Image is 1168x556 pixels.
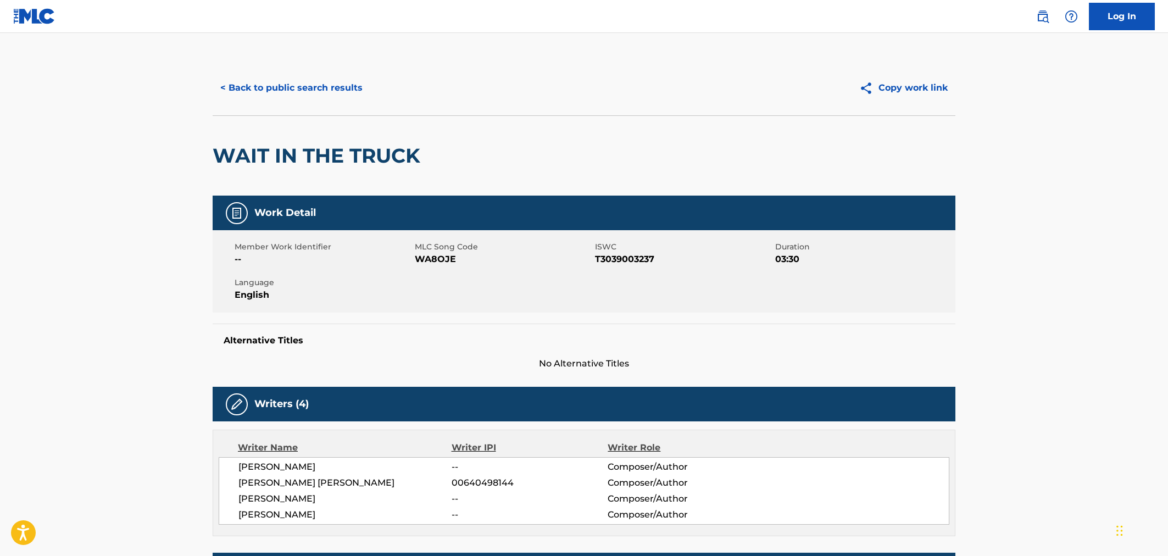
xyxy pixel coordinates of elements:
a: Log In [1089,3,1155,30]
div: Writer Role [608,441,750,454]
span: -- [452,508,608,521]
span: Composer/Author [608,492,750,505]
img: Writers [230,398,243,411]
span: 00640498144 [452,476,608,490]
img: help [1065,10,1078,23]
h5: Alternative Titles [224,335,944,346]
span: 03:30 [775,253,953,266]
span: Duration [775,241,953,253]
span: Language [235,277,412,288]
span: ISWC [595,241,772,253]
div: Drag [1116,514,1123,547]
h5: Writers (4) [254,398,309,410]
div: Help [1060,5,1082,27]
img: Work Detail [230,207,243,220]
button: Copy work link [852,74,955,102]
span: WA8OJE [415,253,592,266]
span: -- [452,460,608,474]
span: Composer/Author [608,460,750,474]
img: search [1036,10,1049,23]
button: < Back to public search results [213,74,370,102]
iframe: Chat Widget [1113,503,1168,556]
span: MLC Song Code [415,241,592,253]
div: Writer Name [238,441,452,454]
span: [PERSON_NAME] [238,460,452,474]
h5: Work Detail [254,207,316,219]
span: Composer/Author [608,476,750,490]
span: [PERSON_NAME] [238,492,452,505]
img: MLC Logo [13,8,55,24]
span: Member Work Identifier [235,241,412,253]
a: Public Search [1032,5,1054,27]
span: -- [452,492,608,505]
span: T3039003237 [595,253,772,266]
span: Composer/Author [608,508,750,521]
h2: WAIT IN THE TRUCK [213,143,426,168]
span: No Alternative Titles [213,357,955,370]
span: [PERSON_NAME] [PERSON_NAME] [238,476,452,490]
span: [PERSON_NAME] [238,508,452,521]
span: English [235,288,412,302]
img: Copy work link [859,81,878,95]
span: -- [235,253,412,266]
div: Writer IPI [452,441,608,454]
